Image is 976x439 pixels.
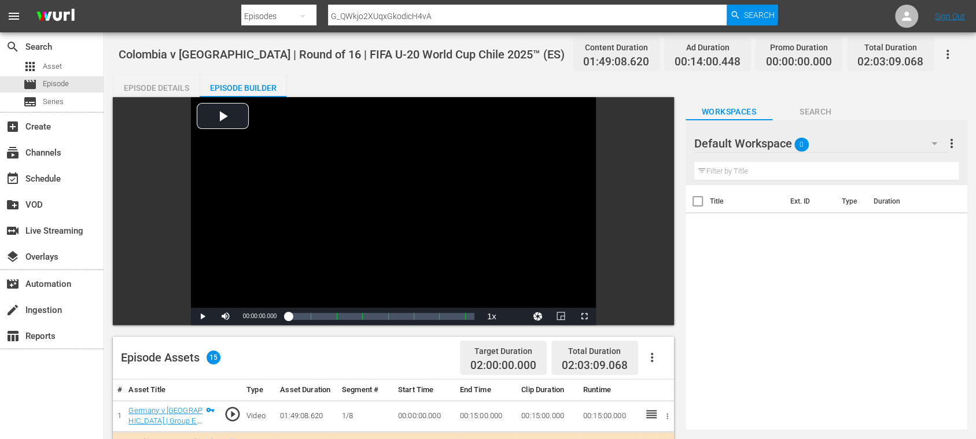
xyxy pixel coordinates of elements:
span: Channels [6,146,20,160]
span: Search [744,5,775,25]
span: Colombia v [GEOGRAPHIC_DATA] | Round of 16 | FIFA U-20 World Cup Chile 2025™ (ES) [119,47,565,61]
th: Type [835,185,867,217]
span: Series [23,95,37,109]
span: more_vert [945,137,959,150]
th: Duration [867,185,936,217]
th: End Time [455,379,517,401]
th: Title [710,185,783,217]
div: Total Duration [562,343,628,359]
button: Fullscreen [573,308,596,325]
div: Ad Duration [675,39,741,56]
th: Type [242,379,275,401]
th: Ext. ID [783,185,835,217]
span: VOD [6,198,20,212]
span: Live Streaming [6,224,20,238]
span: 00:00:00.000 [766,56,832,69]
button: Search [727,5,778,25]
th: Start Time [393,379,455,401]
td: 1/8 [337,400,393,431]
span: 02:03:09.068 [562,359,628,372]
button: Episode Builder [200,74,286,97]
span: Series [43,96,64,108]
span: Ingestion [6,303,20,317]
button: Playback Rate [480,308,503,325]
th: Asset Title [124,379,219,401]
span: Asset [23,60,37,73]
th: Asset Duration [275,379,337,401]
button: Jump To Time [526,308,550,325]
span: 00:14:00.448 [675,56,741,69]
span: Reports [6,329,20,343]
span: Schedule [6,172,20,186]
button: Mute [214,308,237,325]
div: Video Player [191,97,596,325]
th: Runtime [579,379,640,401]
td: 1 [113,400,124,431]
div: Progress Bar [288,313,474,320]
td: 00:15:00.000 [517,400,579,431]
button: more_vert [945,130,959,157]
span: 02:00:00.000 [470,359,536,372]
span: 01:49:08.620 [583,56,649,69]
td: 00:15:00.000 [579,400,640,431]
span: Episode [43,78,69,90]
span: 0 [794,132,809,157]
div: Episode Assets [121,351,220,364]
th: # [113,379,124,401]
th: Segment # [337,379,393,401]
span: Automation [6,277,20,291]
span: Create [6,120,20,134]
span: 15 [207,351,220,364]
div: Default Workspace [694,127,948,160]
td: 00:00:00.000 [393,400,455,431]
td: 00:15:00.000 [455,400,517,431]
td: Video [242,400,275,431]
div: Total Duration [857,39,923,56]
button: Play [191,308,214,325]
img: ans4CAIJ8jUAAAAAAAAAAAAAAAAAAAAAAAAgQb4GAAAAAAAAAAAAAAAAAAAAAAAAJMjXAAAAAAAAAAAAAAAAAAAAAAAAgAT5G... [28,3,83,30]
div: Content Duration [583,39,649,56]
span: Overlays [6,250,20,264]
div: Episode Details [113,74,200,102]
td: 01:49:08.620 [275,400,337,431]
div: Target Duration [470,343,536,359]
div: Promo Duration [766,39,832,56]
span: 00:00:00.000 [243,313,277,319]
span: 02:03:09.068 [857,56,923,69]
a: Sign Out [935,12,965,21]
th: Clip Duration [517,379,579,401]
span: play_circle_outline [224,405,241,423]
span: Search [6,40,20,54]
span: menu [7,9,21,23]
button: Picture-in-Picture [550,308,573,325]
span: Episode [23,78,37,91]
span: Asset [43,61,62,72]
button: Episode Details [113,74,200,97]
span: Workspaces [686,105,772,119]
div: Episode Builder [200,74,286,102]
span: Search [772,105,859,119]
